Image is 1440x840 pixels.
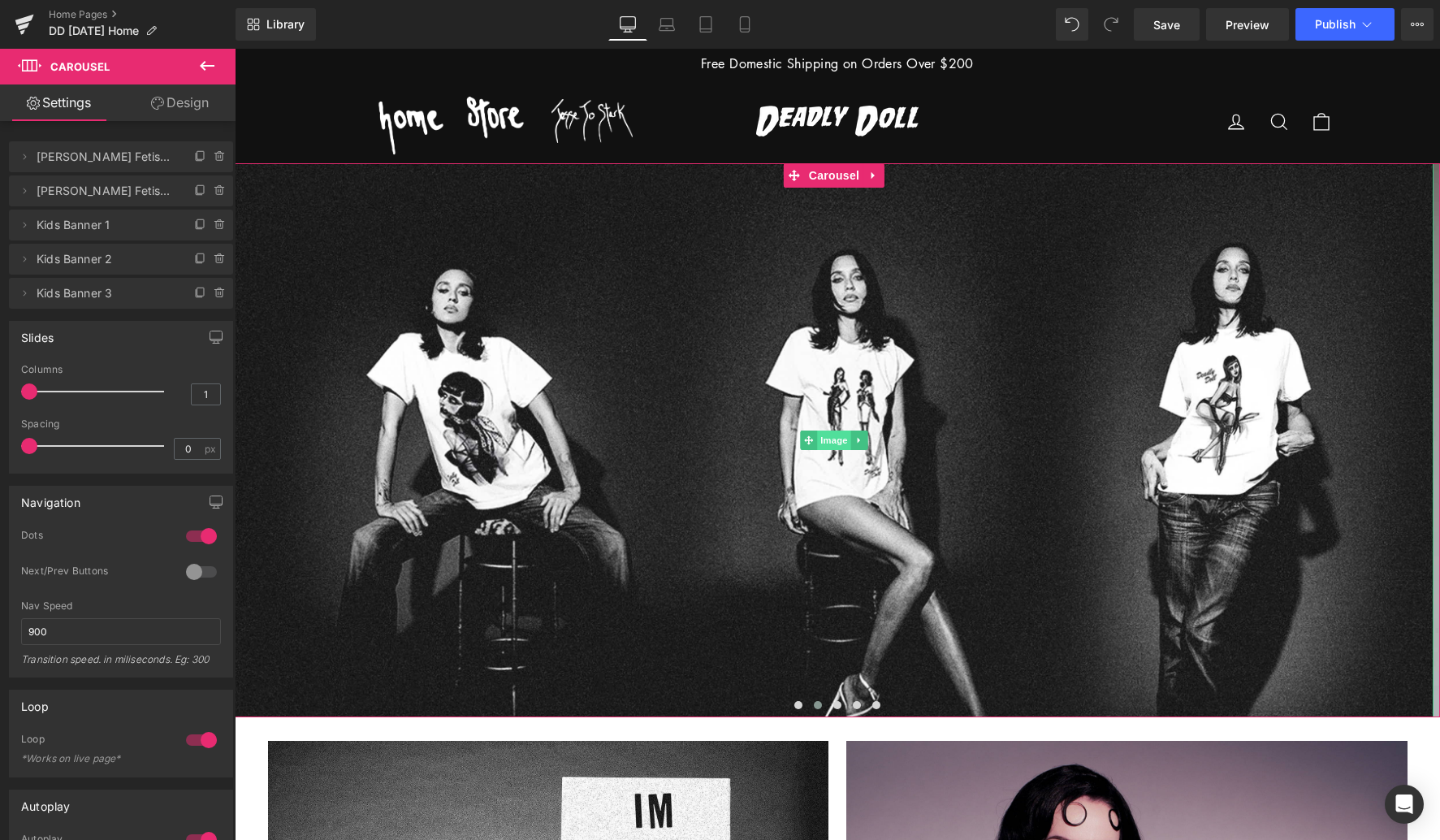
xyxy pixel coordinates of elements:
[49,8,236,21] a: Home Pages
[616,382,634,401] a: Expand / Collapse
[37,244,173,275] span: Kids Banner 2
[647,8,686,41] a: Laptop
[21,600,221,612] div: Nav Speed
[1095,8,1127,41] button: Redo
[21,487,80,509] div: Navigation
[1056,8,1088,41] button: Undo
[686,8,725,41] a: Tablet
[37,141,173,172] span: [PERSON_NAME] Fetish Banner 1
[121,84,239,121] a: Design
[236,8,316,41] a: New Library
[1401,8,1434,41] button: More
[582,382,616,401] span: Image
[21,790,70,813] div: Autoplay
[21,322,54,344] div: Slides
[725,8,764,41] a: Mobile
[21,418,221,430] div: Spacing
[21,565,170,582] div: Next/Prev Buttons
[37,175,173,206] span: [PERSON_NAME] Fetish Banner 2
[21,733,170,750] div: Loop
[1206,8,1289,41] a: Preview
[608,8,647,41] a: Desktop
[21,364,221,375] div: Columns
[570,115,629,139] span: Carousel
[21,529,170,546] div: Dots
[205,444,218,454] span: px
[21,691,49,713] div: Loop
[1295,8,1395,41] button: Publish
[49,24,139,37] span: DD [DATE] Home
[21,753,167,764] div: *Works on live page*
[1226,16,1269,33] span: Preview
[1315,18,1356,31] span: Publish
[37,278,173,309] span: Kids Banner 3
[21,653,221,677] div: Transition speed. in miliseconds. Eg: 300
[266,17,305,32] span: Library
[629,115,650,139] a: Expand / Collapse
[50,60,110,73] span: Carousel
[521,57,684,88] img: Deadly Doll
[37,210,173,240] span: Kids Banner 1
[1153,16,1180,33] span: Save
[1385,785,1424,824] div: Open Intercom Messenger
